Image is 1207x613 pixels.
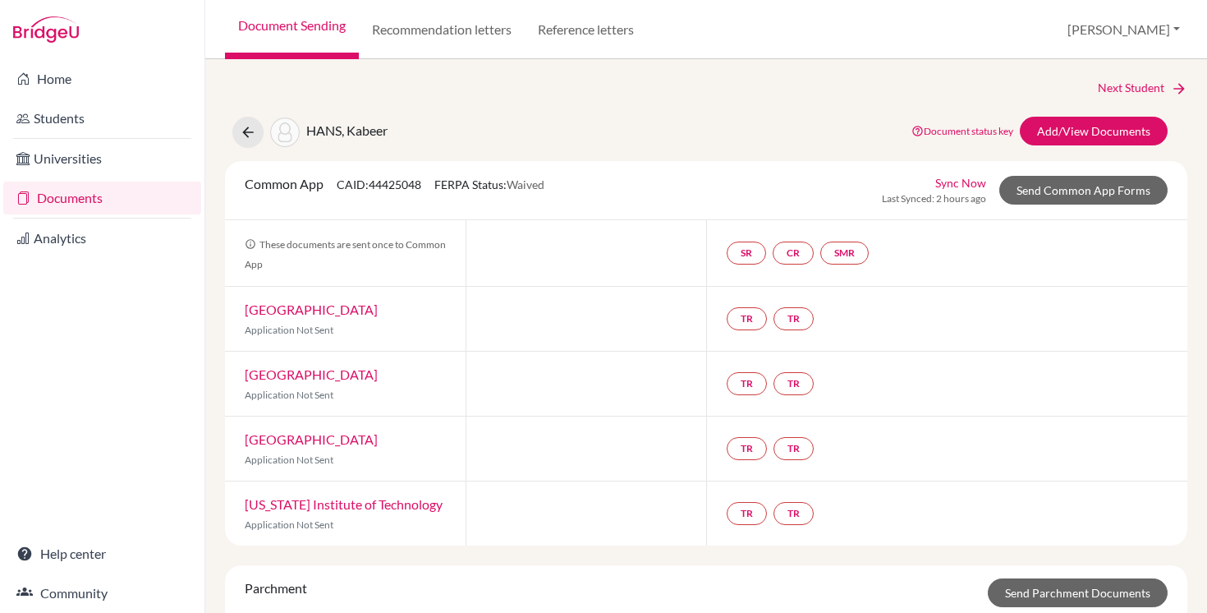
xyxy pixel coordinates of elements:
[1060,14,1187,45] button: [PERSON_NAME]
[773,372,814,395] a: TR
[245,389,333,401] span: Application Not Sent
[1098,79,1187,97] a: Next Student
[245,324,333,336] span: Application Not Sent
[245,431,378,447] a: [GEOGRAPHIC_DATA]
[727,372,767,395] a: TR
[911,125,1013,137] a: Document status key
[773,307,814,330] a: TR
[3,577,201,610] a: Community
[773,242,814,265] a: CR
[1020,117,1168,145] a: Add/View Documents
[3,537,201,570] a: Help center
[306,122,388,138] span: HANS, Kabeer
[245,580,307,596] span: Parchment
[507,177,544,191] span: Waived
[727,242,766,265] a: SR
[3,62,201,95] a: Home
[245,366,378,382] a: [GEOGRAPHIC_DATA]
[999,176,1168,205] a: Send Common App Forms
[727,307,767,330] a: TR
[245,302,378,317] a: [GEOGRAPHIC_DATA]
[727,502,767,525] a: TR
[882,191,986,206] span: Last Synced: 2 hours ago
[727,437,767,460] a: TR
[245,238,446,270] span: These documents are sent once to Common App
[3,222,201,255] a: Analytics
[13,16,79,43] img: Bridge-U
[935,174,986,191] a: Sync Now
[337,177,421,191] span: CAID: 44425048
[434,177,544,191] span: FERPA Status:
[245,496,443,512] a: [US_STATE] Institute of Technology
[245,176,324,191] span: Common App
[3,102,201,135] a: Students
[773,437,814,460] a: TR
[245,519,333,531] span: Application Not Sent
[820,242,869,265] a: SMR
[773,502,814,525] a: TR
[988,578,1168,607] a: Send Parchment Documents
[245,454,333,466] span: Application Not Sent
[3,182,201,214] a: Documents
[3,142,201,175] a: Universities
